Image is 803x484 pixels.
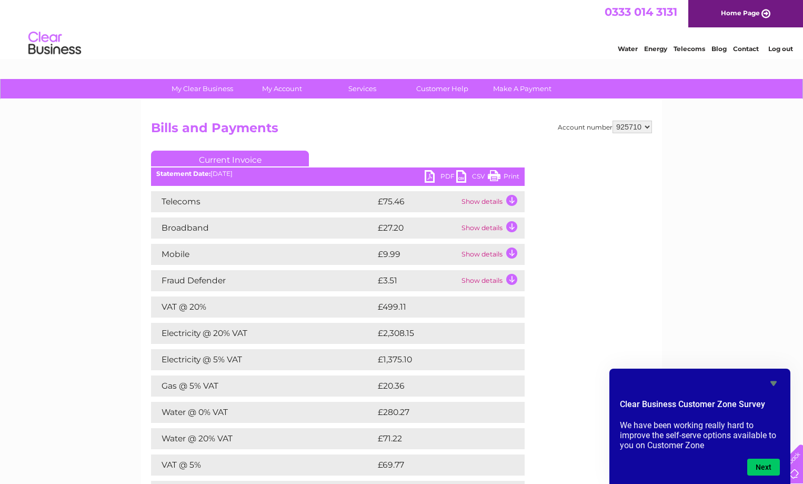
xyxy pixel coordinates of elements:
a: Water [618,45,638,53]
a: Customer Help [399,79,486,98]
p: We have been working really hard to improve the self-serve options available to you on Customer Zone [620,420,780,450]
button: Hide survey [767,377,780,390]
h2: Bills and Payments [151,121,652,141]
a: PDF [425,170,456,185]
div: Clear Business Customer Zone Survey [620,377,780,476]
td: £3.51 [375,270,459,291]
a: Services [319,79,406,98]
a: Blog [711,45,727,53]
td: £27.20 [375,218,459,239]
td: Show details [459,244,525,265]
td: Show details [459,191,525,212]
button: Next question [747,459,780,476]
a: Energy [644,45,667,53]
td: VAT @ 5% [151,455,375,476]
td: Broadband [151,218,375,239]
a: CSV [456,170,488,185]
td: £280.27 [375,402,506,423]
td: Gas @ 5% VAT [151,376,375,397]
td: Fraud Defender [151,270,375,291]
h2: Clear Business Customer Zone Survey [620,398,780,416]
a: My Account [239,79,326,98]
td: Telecoms [151,191,375,212]
a: Telecoms [674,45,705,53]
td: VAT @ 20% [151,297,375,318]
td: £499.11 [375,297,505,318]
td: Water @ 20% VAT [151,428,375,449]
td: £2,308.15 [375,323,508,344]
div: Clear Business is a trading name of Verastar Limited (registered in [GEOGRAPHIC_DATA] No. 3667643... [154,6,651,51]
a: My Clear Business [159,79,246,98]
a: Contact [733,45,759,53]
b: Statement Date: [156,170,210,177]
td: £20.36 [375,376,504,397]
a: Log out [768,45,793,53]
img: logo.png [28,27,82,60]
td: £71.22 [375,428,502,449]
td: £69.77 [375,455,503,476]
a: Make A Payment [479,79,566,98]
td: Water @ 0% VAT [151,402,375,423]
a: Print [488,170,519,185]
td: Mobile [151,244,375,265]
td: £9.99 [375,244,459,265]
td: Electricity @ 20% VAT [151,323,375,344]
div: [DATE] [151,170,525,177]
a: 0333 014 3131 [605,5,677,18]
a: Current Invoice [151,151,309,166]
td: £75.46 [375,191,459,212]
td: £1,375.10 [375,349,507,370]
td: Electricity @ 5% VAT [151,349,375,370]
div: Account number [558,121,652,133]
td: Show details [459,218,525,239]
td: Show details [459,270,525,291]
